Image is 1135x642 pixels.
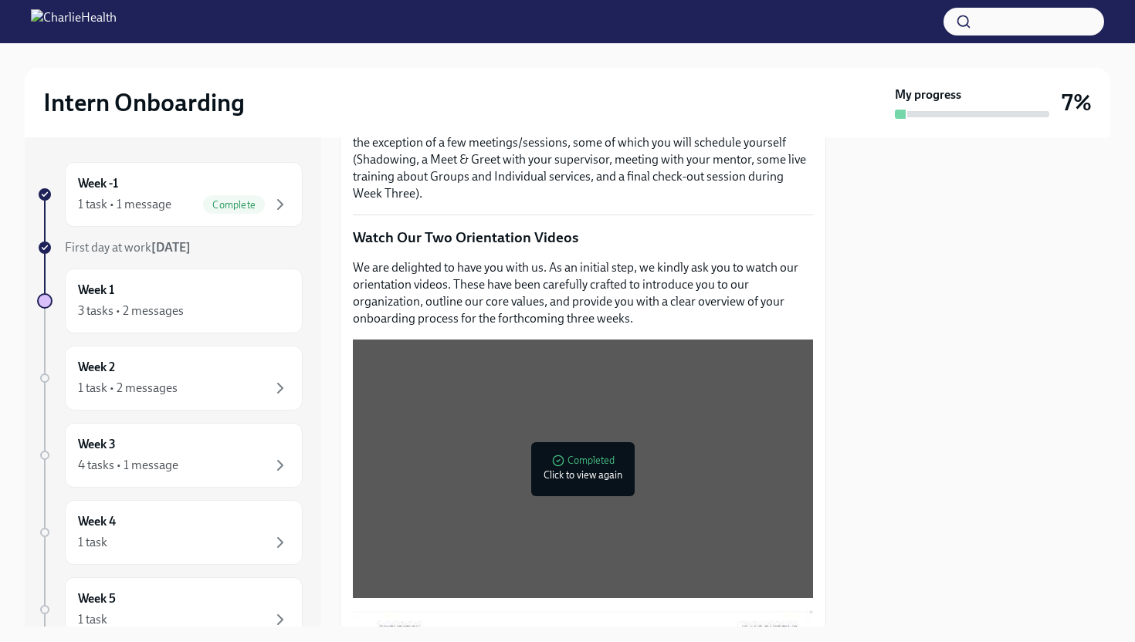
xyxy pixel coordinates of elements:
[78,590,116,607] h6: Week 5
[895,86,961,103] strong: My progress
[78,302,184,319] div: 3 tasks • 2 messages
[43,87,245,118] h2: Intern Onboarding
[353,228,813,248] p: Watch Our Two Orientation Videos
[37,500,303,565] a: Week 41 task
[78,175,118,192] h6: Week -1
[353,259,813,327] p: We are delighted to have you with us. As an initial step, we kindly ask you to watch our orientat...
[78,513,116,530] h6: Week 4
[1062,89,1092,117] h3: 7%
[37,423,303,488] a: Week 34 tasks • 1 message
[78,359,115,376] h6: Week 2
[78,534,107,551] div: 1 task
[78,436,116,453] h6: Week 3
[31,9,117,34] img: CharlieHealth
[37,239,303,256] a: First day at work[DATE]
[37,269,303,333] a: Week 13 tasks • 2 messages
[78,282,114,299] h6: Week 1
[78,611,107,628] div: 1 task
[353,340,813,598] iframe: Part Time & IC Orientation
[353,117,813,202] p: Please note: Most of onboarding is self-paced, and can be done on your own time with the exceptio...
[78,457,178,474] div: 4 tasks • 1 message
[37,577,303,642] a: Week 51 task
[78,380,178,397] div: 1 task • 2 messages
[151,240,191,255] strong: [DATE]
[78,196,171,213] div: 1 task • 1 message
[37,162,303,227] a: Week -11 task • 1 messageComplete
[65,240,191,255] span: First day at work
[37,346,303,411] a: Week 21 task • 2 messages
[203,199,265,211] span: Complete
